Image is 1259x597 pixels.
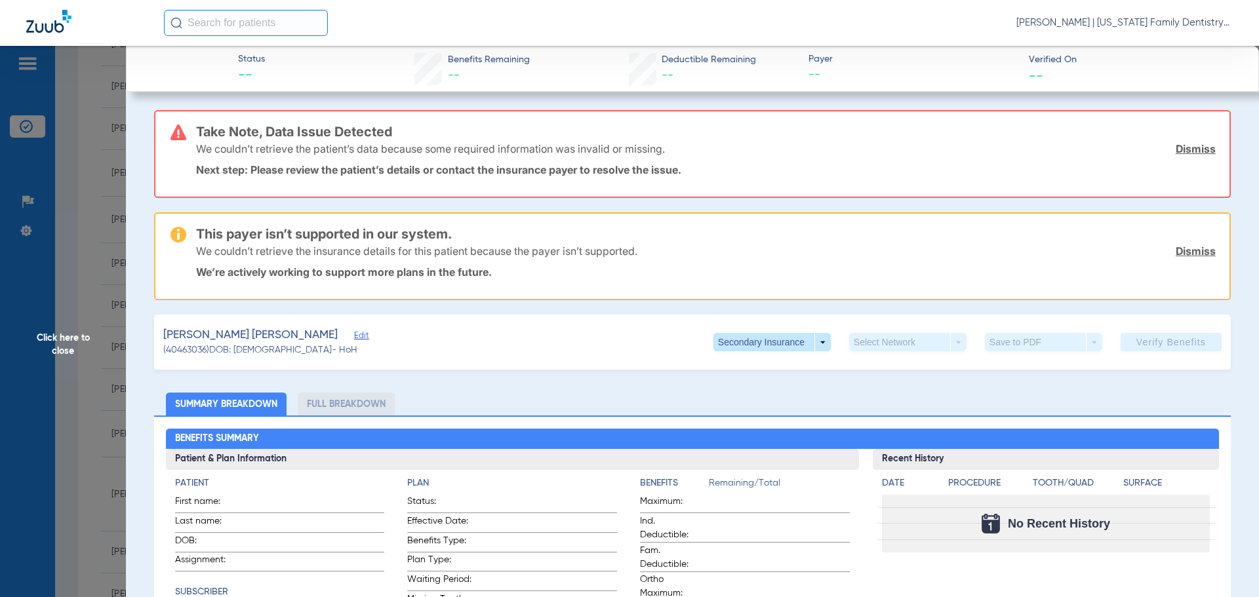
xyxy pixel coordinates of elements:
[448,69,460,81] span: --
[1176,244,1216,258] a: Dismiss
[164,10,328,36] input: Search for patients
[238,67,265,85] span: --
[166,429,1220,450] h2: Benefits Summary
[882,476,937,495] app-breakdown-title: Date
[175,553,239,571] span: Assignment:
[196,163,1216,176] p: Next step: Please review the patient’s details or contact the insurance payer to resolve the issue.
[1033,476,1119,495] app-breakdown-title: Tooth/Quad
[1193,534,1259,597] iframe: Chat Widget
[407,514,471,532] span: Effective Date:
[163,343,357,357] span: (40463036) DOB: [DEMOGRAPHIC_DATA] - HoH
[709,476,850,495] span: Remaining/Total
[354,331,366,343] span: Edit
[175,476,385,490] h4: Patient
[196,142,665,155] p: We couldn’t retrieve the patient’s data because some required information was invalid or missing.
[640,544,704,571] span: Fam. Deductible:
[1008,517,1110,530] span: No Recent History
[170,17,182,29] img: Search Icon
[196,125,1216,138] h3: Take Note, Data Issue Detected
[175,495,239,512] span: First name:
[640,495,704,512] span: Maximum:
[238,52,265,66] span: Status
[1029,68,1043,82] span: --
[298,393,395,415] li: Full Breakdown
[1123,476,1210,495] app-breakdown-title: Surface
[166,449,859,470] h3: Patient & Plan Information
[163,327,338,343] span: [PERSON_NAME] [PERSON_NAME]
[166,393,287,415] li: Summary Breakdown
[407,476,617,490] h4: Plan
[1123,476,1210,490] h4: Surface
[640,476,709,490] h4: Benefits
[1033,476,1119,490] h4: Tooth/Quad
[407,495,471,512] span: Status:
[407,534,471,552] span: Benefits Type:
[175,514,239,532] span: Last name:
[809,67,1018,83] span: --
[1176,142,1216,155] a: Dismiss
[196,244,637,258] p: We couldn’t retrieve the insurance details for this patient because the payer isn’t supported.
[1029,53,1238,67] span: Verified On
[948,476,1028,495] app-breakdown-title: Procedure
[175,534,239,552] span: DOB:
[640,476,709,495] app-breakdown-title: Benefits
[407,573,471,590] span: Waiting Period:
[882,476,937,490] h4: Date
[407,553,471,571] span: Plan Type:
[982,514,1000,533] img: Calendar
[170,125,186,140] img: error-icon
[662,69,673,81] span: --
[662,53,756,67] span: Deductible Remaining
[196,227,1216,241] h3: This payer isn’t supported in our system.
[448,53,530,67] span: Benefits Remaining
[1016,16,1233,29] span: [PERSON_NAME] | [US_STATE] Family Dentistry
[809,52,1018,66] span: Payer
[873,449,1220,470] h3: Recent History
[170,227,186,242] img: warning-icon
[196,265,1216,279] p: We’re actively working to support more plans in the future.
[948,476,1028,490] h4: Procedure
[26,10,71,33] img: Zuub Logo
[713,333,831,351] button: Secondary Insurance
[640,514,704,542] span: Ind. Deductible:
